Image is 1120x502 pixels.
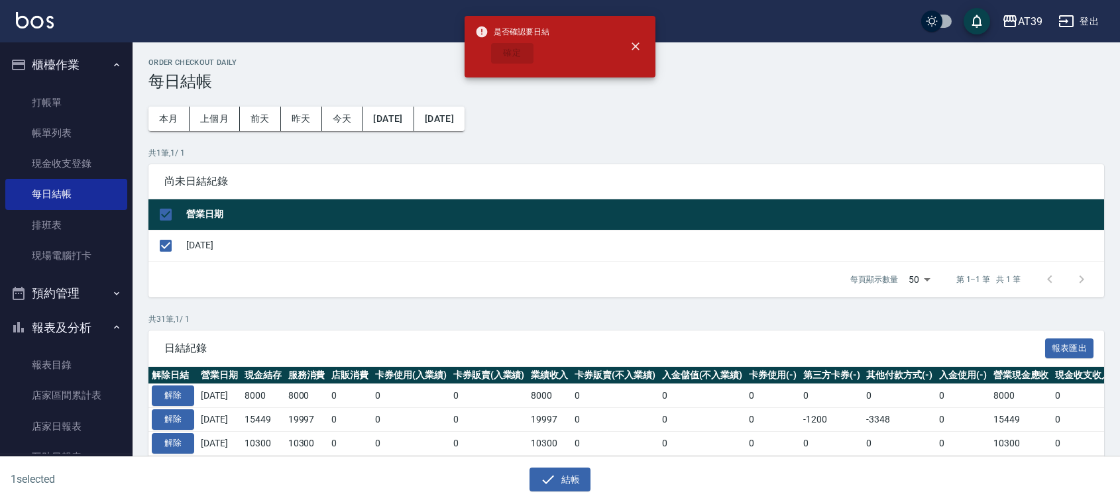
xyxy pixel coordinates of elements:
td: 0 [571,455,659,479]
td: -1200 [800,408,864,432]
td: 0 [800,431,864,455]
th: 入金儲值(不入業績) [659,367,746,384]
a: 店家區間累計表 [5,380,127,411]
button: save [964,8,990,34]
td: 0 [863,384,936,408]
td: 0 [1052,408,1114,432]
td: [DATE] [197,455,241,479]
td: 0 [328,455,372,479]
th: 現金收支收入 [1052,367,1114,384]
button: 本月 [148,107,190,131]
a: 互助日報表 [5,442,127,472]
td: 0 [450,408,528,432]
th: 營業現金應收 [990,367,1052,384]
td: 19997 [528,408,571,432]
td: 0 [800,455,864,479]
button: 前天 [240,107,281,131]
td: 10350 [241,455,285,479]
span: 日結紀錄 [164,342,1045,355]
p: 第 1–1 筆 共 1 筆 [956,274,1021,285]
td: 0 [1052,455,1114,479]
td: 0 [571,384,659,408]
button: 預約管理 [5,276,127,311]
td: 8000 [990,384,1052,408]
td: 10650 [285,455,329,479]
th: 其他付款方式(-) [863,367,936,384]
td: 10300 [285,431,329,455]
a: 打帳單 [5,87,127,118]
button: 昨天 [281,107,322,131]
td: 0 [659,408,746,432]
th: 卡券使用(入業績) [372,367,450,384]
h2: Order checkout daily [148,58,1104,67]
td: 0 [800,384,864,408]
a: 報表匯出 [1045,341,1094,354]
th: 營業日期 [197,367,241,384]
a: 報表目錄 [5,350,127,380]
td: 10650 [990,455,1052,479]
th: 入金使用(-) [936,367,990,384]
div: 50 [903,262,935,297]
a: 現金收支登錄 [5,148,127,179]
span: 尚未日結紀錄 [164,175,1088,188]
td: 0 [1052,384,1114,408]
td: 0 [450,384,528,408]
p: 每頁顯示數量 [850,274,898,285]
th: 業績收入 [528,367,571,384]
td: 0 [1052,431,1114,455]
td: 0 [746,455,800,479]
button: 解除 [152,409,194,430]
p: 共 31 筆, 1 / 1 [148,313,1104,325]
td: 0 [936,384,990,408]
button: 解除 [152,433,194,454]
td: 8000 [285,384,329,408]
a: 現場電腦打卡 [5,240,127,271]
td: 0 [328,408,372,432]
button: [DATE] [363,107,414,131]
td: 10300 [990,431,1052,455]
td: 0 [328,431,372,455]
td: 0 [746,384,800,408]
th: 營業日期 [183,199,1104,230]
button: [DATE] [414,107,465,131]
th: 卡券販賣(入業績) [450,367,528,384]
button: close [621,32,650,61]
button: 今天 [322,107,363,131]
td: 19997 [285,408,329,432]
td: -3348 [863,408,936,432]
td: 0 [372,431,450,455]
th: 現金結存 [241,367,285,384]
td: 0 [372,384,450,408]
td: 0 [372,408,450,432]
th: 服務消費 [285,367,329,384]
th: 第三方卡券(-) [800,367,864,384]
p: 共 1 筆, 1 / 1 [148,147,1104,159]
td: 8000 [528,384,571,408]
td: 0 [863,455,936,479]
a: 每日結帳 [5,179,127,209]
a: 排班表 [5,210,127,240]
td: 15449 [241,408,285,432]
button: 報表及分析 [5,311,127,345]
td: 0 [936,455,990,479]
td: 0 [659,384,746,408]
td: 0 [746,408,800,432]
button: 登出 [1053,9,1104,34]
th: 卡券販賣(不入業績) [571,367,659,384]
td: 0 [659,431,746,455]
td: 0 [328,384,372,408]
button: AT39 [997,8,1048,35]
td: [DATE] [197,408,241,432]
th: 解除日結 [148,367,197,384]
button: 報表匯出 [1045,338,1094,359]
h6: 1 selected [11,471,278,487]
td: 0 [746,431,800,455]
td: [DATE] [197,384,241,408]
button: 櫃檯作業 [5,48,127,82]
td: 15449 [990,408,1052,432]
td: 0 [571,408,659,432]
td: 0 [372,455,450,479]
td: [DATE] [197,431,241,455]
a: 店家日報表 [5,411,127,442]
button: 結帳 [530,468,591,492]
